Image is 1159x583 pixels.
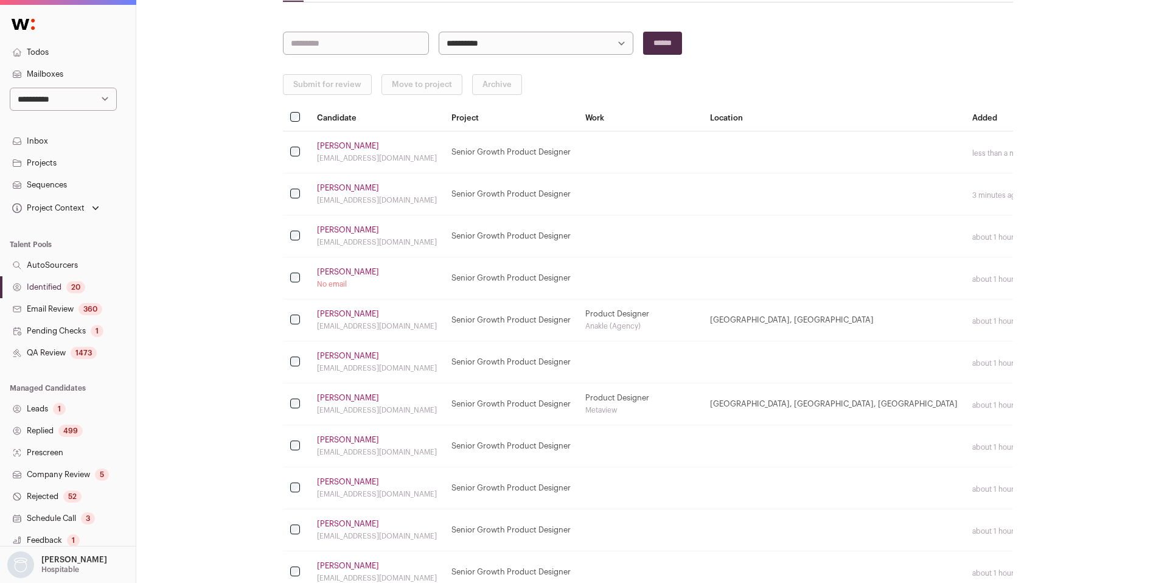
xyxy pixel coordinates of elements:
div: Anakle (Agency) [585,321,695,331]
div: about 1 hour ago [972,568,1048,578]
img: Wellfound [5,12,41,37]
a: [PERSON_NAME] [317,141,379,151]
div: about 1 hour ago [972,316,1048,326]
th: Location [703,105,965,131]
td: [GEOGRAPHIC_DATA], [GEOGRAPHIC_DATA] [703,299,965,341]
a: [PERSON_NAME] [317,393,379,403]
td: Senior Growth Product Designer [444,509,578,551]
a: [PERSON_NAME] [317,477,379,487]
a: [PERSON_NAME] [317,435,379,445]
div: 1 [91,325,103,337]
td: Senior Growth Product Designer [444,131,578,173]
a: [PERSON_NAME] [317,225,379,235]
th: Work [578,105,703,131]
div: about 1 hour ago [972,274,1048,284]
div: 499 [58,425,83,437]
div: about 1 hour ago [972,400,1048,410]
a: [PERSON_NAME] [317,267,379,277]
div: [EMAIL_ADDRESS][DOMAIN_NAME] [317,153,437,163]
div: [EMAIL_ADDRESS][DOMAIN_NAME] [317,195,437,205]
td: Senior Growth Product Designer [444,341,578,383]
td: [GEOGRAPHIC_DATA], [GEOGRAPHIC_DATA], [GEOGRAPHIC_DATA] [703,383,965,425]
a: [PERSON_NAME] [317,309,379,319]
button: Open dropdown [5,551,110,578]
div: 1 [67,534,80,546]
div: about 1 hour ago [972,484,1048,494]
div: [EMAIL_ADDRESS][DOMAIN_NAME] [317,237,437,247]
img: nopic.png [7,551,34,578]
td: Senior Growth Product Designer [444,173,578,215]
div: 3 minutes ago [972,190,1048,200]
div: 360 [78,303,102,315]
a: [PERSON_NAME] [317,519,379,529]
div: [EMAIL_ADDRESS][DOMAIN_NAME] [317,573,437,583]
p: [PERSON_NAME] [41,555,107,565]
div: about 1 hour ago [972,442,1048,452]
div: 52 [63,490,82,503]
div: [EMAIL_ADDRESS][DOMAIN_NAME] [317,405,437,415]
div: [EMAIL_ADDRESS][DOMAIN_NAME] [317,489,437,499]
div: [EMAIL_ADDRESS][DOMAIN_NAME] [317,531,437,541]
div: [EMAIL_ADDRESS][DOMAIN_NAME] [317,321,437,331]
div: about 1 hour ago [972,526,1048,536]
div: 5 [95,469,109,481]
div: 3 [81,512,95,525]
a: [PERSON_NAME] [317,561,379,571]
div: 20 [66,281,85,293]
td: Senior Growth Product Designer [444,257,578,299]
div: No email [317,279,437,289]
div: 1 [53,403,66,415]
div: 1473 [71,347,97,359]
td: Senior Growth Product Designer [444,215,578,257]
a: [PERSON_NAME] [317,183,379,193]
td: Product Designer [578,383,703,425]
th: Project [444,105,578,131]
td: Senior Growth Product Designer [444,383,578,425]
div: about 1 hour ago [972,358,1048,368]
div: Metaview [585,405,695,415]
div: [EMAIL_ADDRESS][DOMAIN_NAME] [317,447,437,457]
p: Hospitable [41,565,79,574]
th: Candidate [310,105,444,131]
div: Project Context [10,203,85,213]
div: [EMAIL_ADDRESS][DOMAIN_NAME] [317,363,437,373]
a: [PERSON_NAME] [317,351,379,361]
td: Product Designer [578,299,703,341]
td: Senior Growth Product Designer [444,467,578,509]
td: Senior Growth Product Designer [444,299,578,341]
td: Senior Growth Product Designer [444,425,578,467]
div: less than a minute ago [972,148,1048,158]
div: about 1 hour ago [972,232,1048,242]
th: Added [965,105,1055,131]
button: Open dropdown [10,200,102,217]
